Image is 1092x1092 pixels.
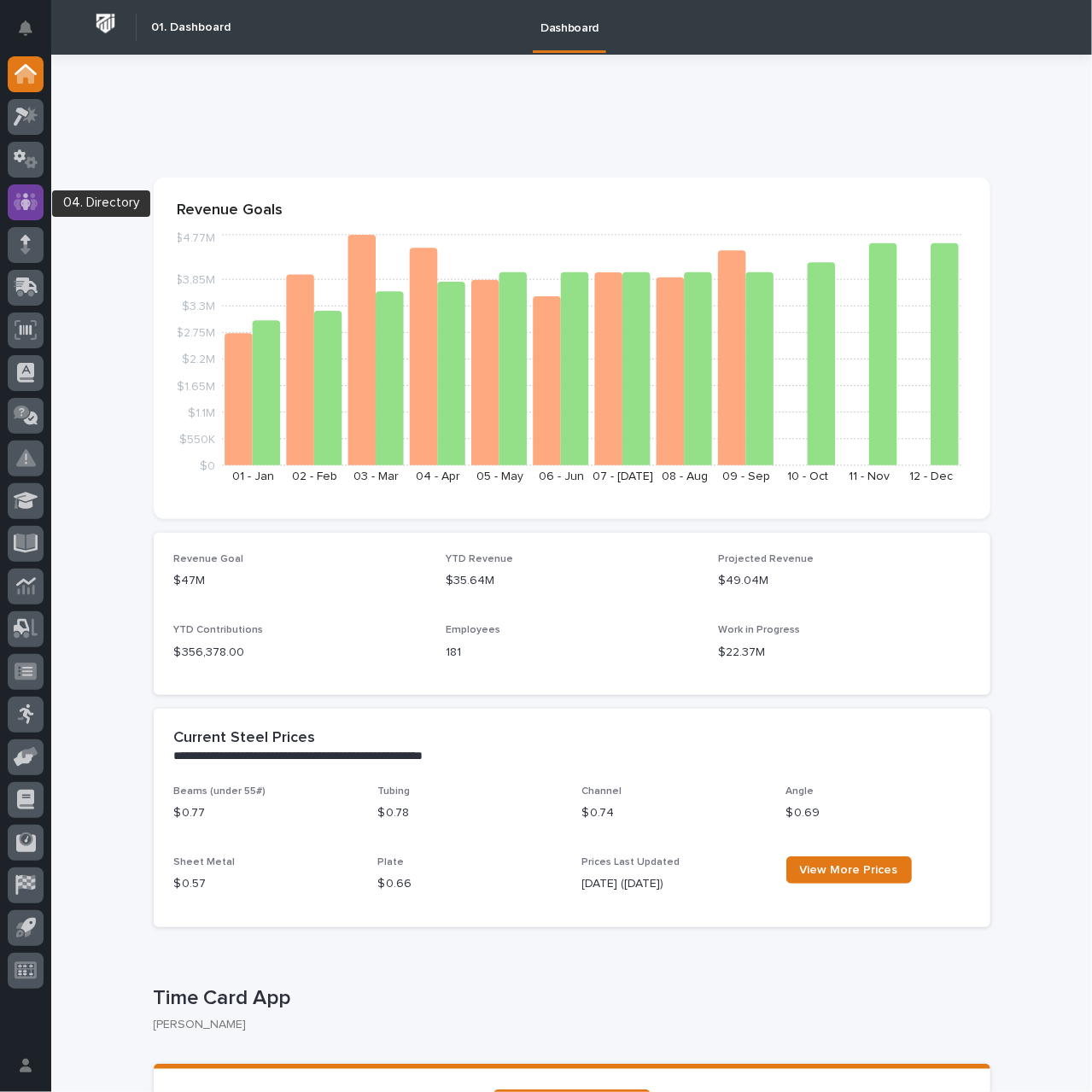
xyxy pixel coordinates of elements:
[476,470,523,482] text: 05 - May
[200,460,215,472] tspan: $0
[909,470,953,482] text: 12 - Dec
[582,857,680,867] span: Prices Last Updated
[722,470,770,482] text: 09 - Sep
[174,644,426,662] p: $ 356,378.00
[446,572,698,590] p: $35.64M
[174,875,358,893] p: $ 0.57
[582,804,766,822] p: $ 0.74
[154,1018,977,1032] p: [PERSON_NAME]
[787,470,828,482] text: 10 - Oct
[178,201,966,220] p: Revenue Goals
[174,786,266,797] span: Beams (under 55#)
[174,625,264,635] span: YTD Contributions
[231,470,273,482] text: 01 - Jan
[182,353,215,365] tspan: $2.2M
[21,20,44,48] div: Notifications
[175,232,215,244] tspan: $4.77M
[786,804,970,822] p: $ 0.69
[786,786,815,797] span: Angle
[446,644,698,662] p: 181
[582,875,766,893] p: [DATE] ([DATE])
[378,804,562,822] p: $ 0.78
[718,644,970,662] p: $22.37M
[292,470,337,482] text: 02 - Feb
[174,554,244,564] span: Revenue Goal
[179,433,215,445] tspan: $550K
[718,554,814,564] span: Projected Revenue
[378,875,562,893] p: $ 0.66
[378,786,411,797] span: Tubing
[90,8,121,39] img: Workspace Logo
[154,986,984,1011] p: Time Card App
[174,857,236,867] span: Sheet Metal
[378,857,405,867] span: Plate
[661,470,707,482] text: 08 - Aug
[416,470,460,482] text: 04 - Apr
[593,470,653,482] text: 07 - [DATE]
[718,625,800,635] span: Work in Progress
[175,274,215,286] tspan: $3.85M
[174,572,426,590] p: $47M
[446,554,513,564] span: YTD Revenue
[718,572,970,590] p: $49.04M
[8,10,44,46] button: Notifications
[177,380,215,392] tspan: $1.65M
[182,301,215,312] tspan: $3.3M
[446,625,500,635] span: Employees
[174,729,316,748] h2: Current Steel Prices
[353,470,399,482] text: 03 - Mar
[849,470,890,482] text: 11 - Nov
[538,470,583,482] text: 06 - Jun
[176,327,215,339] tspan: $2.75M
[786,856,912,884] a: View More Prices
[174,804,358,822] p: $ 0.77
[800,864,898,876] span: View More Prices
[151,20,231,35] h2: 01. Dashboard
[188,406,215,418] tspan: $1.1M
[582,786,622,797] span: Channel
